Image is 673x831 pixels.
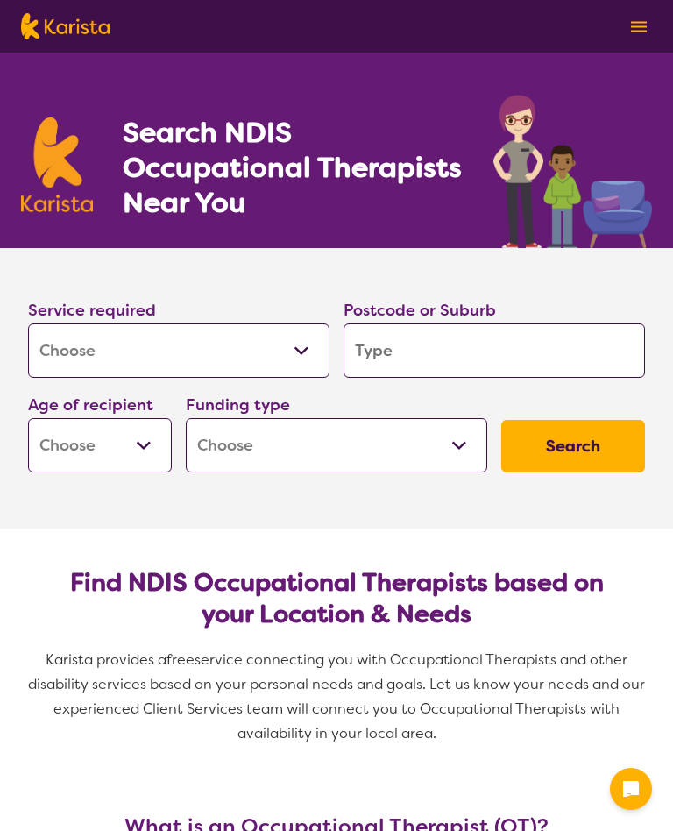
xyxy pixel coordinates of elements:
[21,13,110,39] img: Karista logo
[28,394,153,415] label: Age of recipient
[186,394,290,415] label: Funding type
[42,567,631,630] h2: Find NDIS Occupational Therapists based on your Location & Needs
[123,115,464,220] h1: Search NDIS Occupational Therapists Near You
[344,323,645,378] input: Type
[344,300,496,321] label: Postcode or Suburb
[21,117,93,212] img: Karista logo
[28,650,648,742] span: service connecting you with Occupational Therapists and other disability services based on your p...
[631,21,647,32] img: menu
[46,650,166,669] span: Karista provides a
[501,420,645,472] button: Search
[28,300,156,321] label: Service required
[166,650,195,669] span: free
[493,95,652,248] img: occupational-therapy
